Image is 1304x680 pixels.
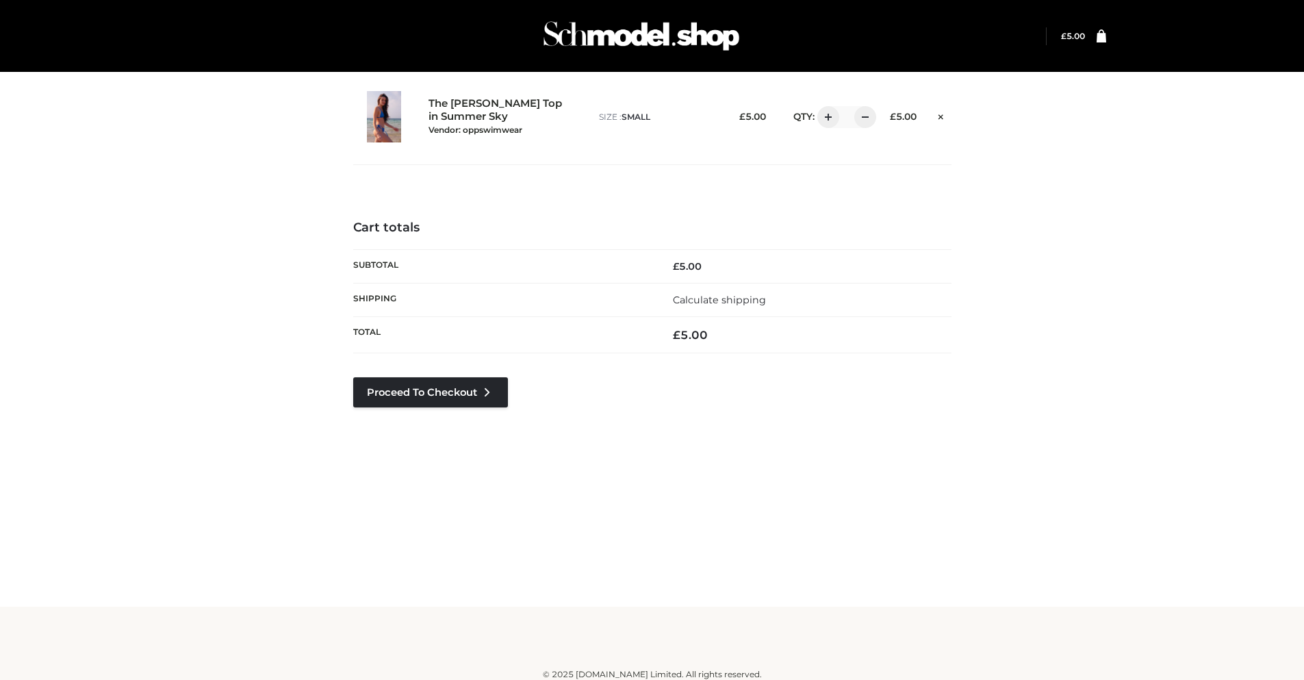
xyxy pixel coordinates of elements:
[890,111,917,122] bdi: 5.00
[673,294,766,306] a: Calculate shipping
[539,9,744,63] img: Schmodel Admin 964
[673,328,680,342] span: £
[673,328,708,342] bdi: 5.00
[1061,31,1085,41] bdi: 5.00
[353,377,508,407] a: Proceed to Checkout
[739,111,766,122] bdi: 5.00
[780,106,867,128] div: QTY:
[599,111,716,123] p: size :
[930,106,951,124] a: Remove this item
[739,111,745,122] span: £
[622,112,650,122] span: SMALL
[429,97,570,136] a: The [PERSON_NAME] Top in Summer SkyVendor: oppswimwear
[353,249,652,283] th: Subtotal
[1061,31,1066,41] span: £
[429,125,522,135] small: Vendor: oppswimwear
[1061,31,1085,41] a: £5.00
[890,111,896,122] span: £
[353,221,951,236] h4: Cart totals
[673,260,679,273] span: £
[673,260,702,273] bdi: 5.00
[353,283,652,316] th: Shipping
[353,317,652,353] th: Total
